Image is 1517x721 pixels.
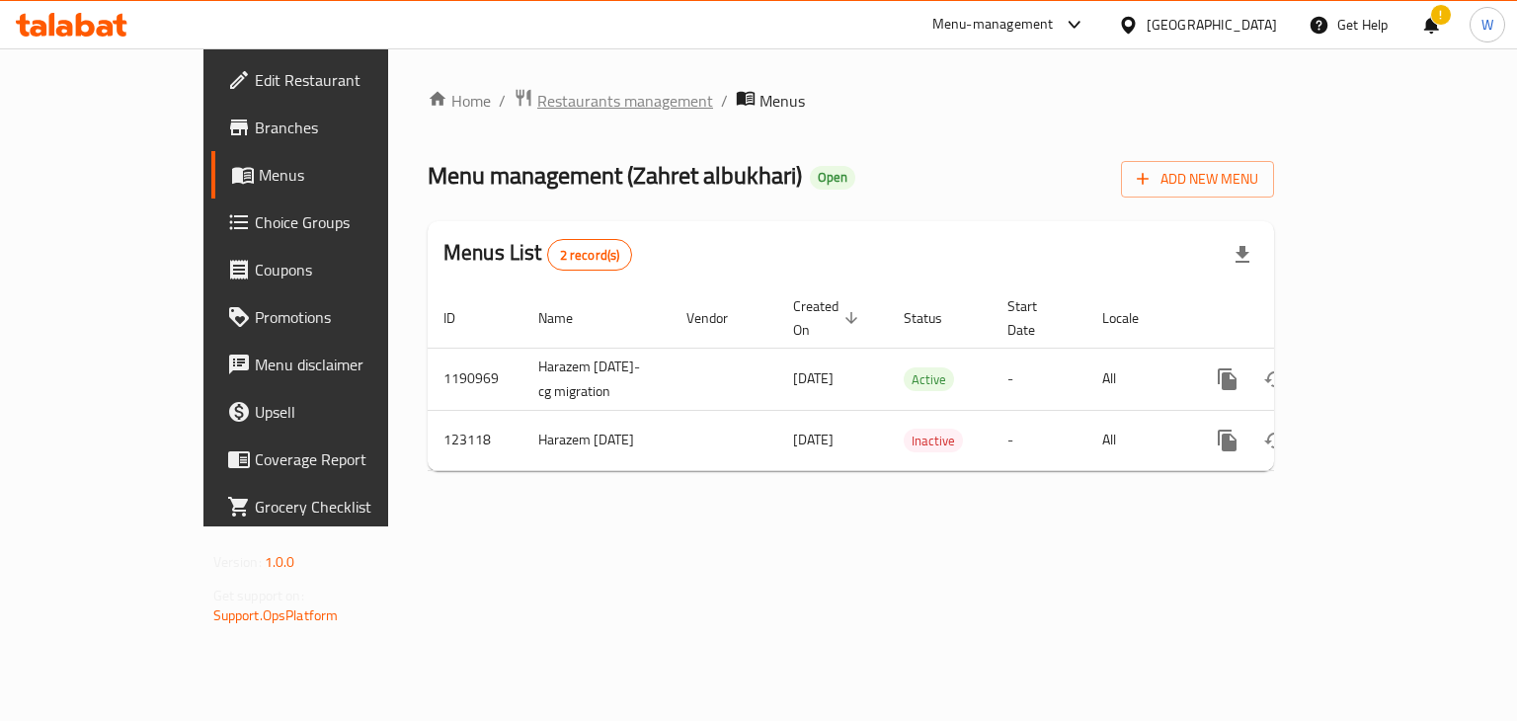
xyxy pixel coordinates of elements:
div: [GEOGRAPHIC_DATA] [1147,14,1277,36]
span: Created On [793,294,864,342]
span: Menu management ( Zahret albukhari ) [428,153,802,198]
a: Upsell [211,388,457,436]
a: Edit Restaurant [211,56,457,104]
span: Name [538,306,599,330]
span: Inactive [904,430,963,452]
span: ID [443,306,481,330]
span: Get support on: [213,583,304,608]
span: W [1481,14,1493,36]
div: Total records count [547,239,633,271]
span: Restaurants management [537,89,713,113]
a: Choice Groups [211,199,457,246]
td: All [1086,410,1188,470]
li: / [499,89,506,113]
nav: breadcrumb [428,88,1274,114]
span: Coupons [255,258,441,281]
span: [DATE] [793,427,834,452]
span: Menu disclaimer [255,353,441,376]
span: Grocery Checklist [255,495,441,519]
span: Locale [1102,306,1164,330]
a: Promotions [211,293,457,341]
span: Status [904,306,968,330]
button: Change Status [1251,417,1299,464]
a: Menu disclaimer [211,341,457,388]
span: Start Date [1007,294,1063,342]
span: Promotions [255,305,441,329]
span: Active [904,368,954,391]
th: Actions [1188,288,1409,349]
span: Open [810,169,855,186]
span: Add New Menu [1137,167,1258,192]
span: Coverage Report [255,447,441,471]
span: [DATE] [793,365,834,391]
a: Grocery Checklist [211,483,457,530]
button: more [1204,417,1251,464]
a: Restaurants management [514,88,713,114]
td: - [992,348,1086,410]
a: Branches [211,104,457,151]
div: Inactive [904,429,963,452]
a: Coupons [211,246,457,293]
button: Add New Menu [1121,161,1274,198]
span: Version: [213,549,262,575]
span: Upsell [255,400,441,424]
a: Support.OpsPlatform [213,602,339,628]
span: 1.0.0 [265,549,295,575]
span: Menus [259,163,441,187]
div: Active [904,367,954,391]
span: Branches [255,116,441,139]
div: Export file [1219,231,1266,279]
div: Menu-management [932,13,1054,37]
span: Menus [759,89,805,113]
span: Vendor [686,306,754,330]
td: - [992,410,1086,470]
td: Harazem [DATE] [522,410,671,470]
a: Coverage Report [211,436,457,483]
button: more [1204,356,1251,403]
td: All [1086,348,1188,410]
span: 2 record(s) [548,246,632,265]
a: Home [428,89,491,113]
button: Change Status [1251,356,1299,403]
li: / [721,89,728,113]
td: 123118 [428,410,522,470]
table: enhanced table [428,288,1409,471]
a: Menus [211,151,457,199]
div: Open [810,166,855,190]
h2: Menus List [443,238,632,271]
span: Choice Groups [255,210,441,234]
td: Harazem [DATE]-cg migration [522,348,671,410]
span: Edit Restaurant [255,68,441,92]
td: 1190969 [428,348,522,410]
